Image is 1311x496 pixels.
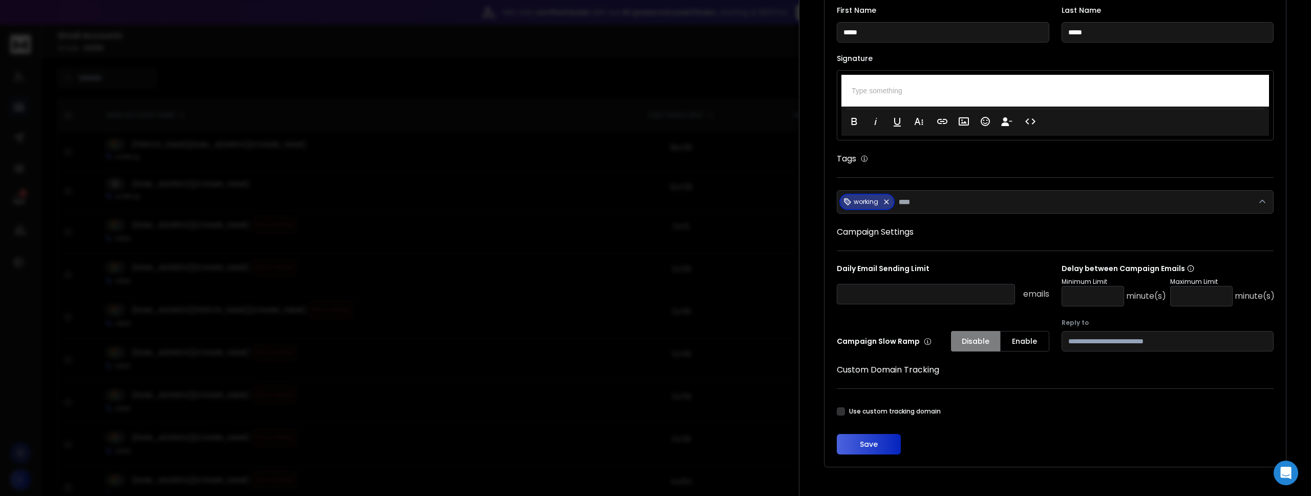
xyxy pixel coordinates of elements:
[837,7,1049,14] label: First Name
[837,226,1274,238] h1: Campaign Settings
[1062,263,1275,274] p: Delay between Campaign Emails
[1023,288,1049,300] p: emails
[1000,331,1049,352] button: Enable
[909,111,928,132] button: More Text
[837,434,901,454] button: Save
[854,198,878,206] p: working
[866,111,885,132] button: Italic (⌘I)
[1062,7,1274,14] label: Last Name
[1274,461,1298,485] div: Open Intercom Messenger
[1062,278,1166,286] p: Minimum Limit
[933,111,952,132] button: Insert Link (⌘K)
[1170,278,1275,286] p: Maximum Limit
[849,407,941,416] label: Use custom tracking domain
[837,336,932,346] p: Campaign Slow Ramp
[837,153,856,165] h1: Tags
[844,111,864,132] button: Bold (⌘B)
[997,111,1017,132] button: Insert Unsubscribe Link
[1062,319,1274,327] label: Reply to
[976,111,995,132] button: Emoticons
[837,263,1049,278] p: Daily Email Sending Limit
[1235,290,1275,302] p: minute(s)
[1021,111,1040,132] button: Code View
[951,331,1000,352] button: Disable
[837,364,1274,376] h1: Custom Domain Tracking
[837,55,1274,62] label: Signature
[1126,290,1166,302] p: minute(s)
[887,111,907,132] button: Underline (⌘U)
